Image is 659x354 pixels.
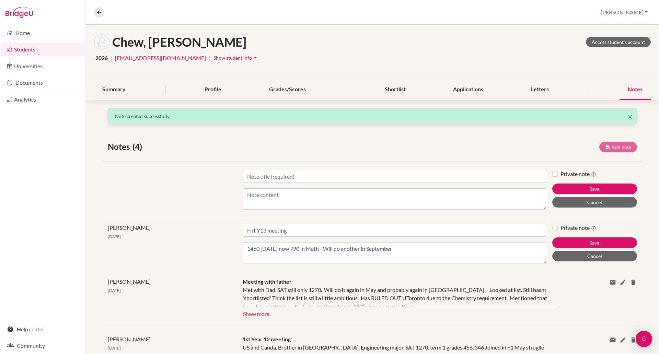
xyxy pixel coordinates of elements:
[261,80,314,100] div: Grades/Scores
[108,336,151,342] span: [PERSON_NAME]
[115,54,206,62] a: [EMAIL_ADDRESS][DOMAIN_NAME]
[1,339,84,353] a: Community
[243,278,292,285] span: Meeting with father
[243,224,547,237] input: Note title (required)
[552,237,637,248] button: Save
[95,54,108,62] span: 2026
[213,52,259,63] button: Show student infoarrow_drop_down
[5,7,33,18] img: Bridge-U
[1,59,84,73] a: Universities
[108,234,121,239] span: [DATE]
[115,113,630,120] p: Note created successfully
[243,308,270,318] button: Show more
[598,6,651,19] button: [PERSON_NAME]
[108,141,132,153] span: Notes
[586,37,651,47] a: Access student's account
[108,224,151,231] span: [PERSON_NAME]
[243,336,291,342] span: 1st Year 12 meeting
[252,54,259,61] i: arrow_drop_down
[132,141,145,153] span: (4)
[1,322,84,336] a: Help center
[1,93,84,106] a: Analytics
[523,80,557,100] div: Letters
[1,43,84,56] a: Students
[628,113,633,121] button: Close
[196,80,230,100] div: Profile
[111,54,112,62] span: |
[552,184,637,194] button: Save
[108,345,121,351] span: [DATE]
[108,278,151,285] span: [PERSON_NAME]
[108,288,121,293] span: [DATE]
[560,170,596,178] label: Private note
[243,286,547,308] div: Met with Dad. SAT still only 1270. Will do it again in May and probably again in [GEOGRAPHIC_DATA...
[636,331,652,347] div: Open Intercom Messenger
[243,170,547,183] input: Note title (required)
[94,34,109,50] img: Zhen Yang Chew's avatar
[112,35,246,49] h1: Chew, [PERSON_NAME]
[620,80,651,100] div: Notes
[560,224,596,232] label: Private note
[445,80,492,100] div: Applications
[552,251,637,261] button: Cancel
[209,54,210,62] span: |
[377,80,414,100] div: Shortlist
[213,55,252,61] span: Show student info
[1,26,84,40] a: Home
[94,80,134,100] div: Summary
[599,142,637,152] button: Add note
[628,111,633,121] span: ×
[1,76,84,90] a: Documents
[552,197,637,208] button: Cancel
